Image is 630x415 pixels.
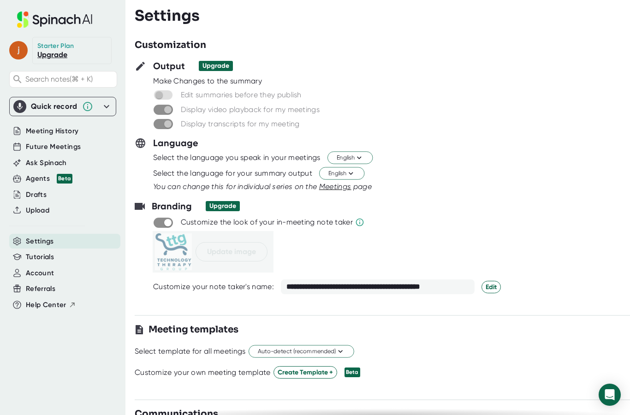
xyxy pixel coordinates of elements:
button: Meetings [319,181,351,192]
div: Edit summaries before they publish [181,90,302,100]
i: You can change this for individual series on the page [153,182,372,191]
button: Update image [196,242,267,261]
button: English [319,167,364,180]
div: Starter Plan [37,42,74,50]
h3: Settings [135,7,200,24]
button: Edit [481,281,501,293]
div: Upgrade [202,62,229,70]
button: Create Template + [273,366,337,379]
h3: Output [153,59,185,73]
span: Meetings [319,182,351,191]
img: picture [155,233,192,270]
span: Update image [207,246,256,257]
div: Quick record [13,97,112,116]
div: Quick record [31,102,77,111]
button: Account [26,268,54,279]
div: Make Changes to the summary [153,77,630,86]
span: Create Template + [278,368,333,377]
button: Help Center [26,300,76,310]
div: Open Intercom Messenger [599,384,621,406]
button: Settings [26,236,54,247]
div: Display video playback for my meetings [181,105,320,114]
h3: Language [153,136,198,150]
button: English [327,152,373,164]
button: Agents Beta [26,173,72,184]
a: Upgrade [37,50,67,59]
button: Tutorials [26,252,54,262]
button: Upload [26,205,49,216]
h3: Meeting templates [149,323,238,337]
button: Future Meetings [26,142,81,152]
button: Auto-detect (recommended) [249,345,354,358]
span: Help Center [26,300,66,310]
button: Referrals [26,284,55,294]
div: Select template for all meetings [135,347,246,356]
span: Search notes (⌘ + K) [25,75,93,83]
div: Beta [57,174,72,184]
h3: Branding [152,199,192,213]
div: Customize your own meeting template [135,368,271,377]
div: Select the language you speak in your meetings [153,153,321,162]
span: English [328,169,355,178]
h3: Customization [135,38,206,52]
div: Upgrade [209,202,236,210]
button: Ask Spinach [26,158,67,168]
button: Drafts [26,190,47,200]
div: Agents [26,173,72,184]
button: Meeting History [26,126,78,136]
div: Beta [345,368,360,377]
span: English [337,154,363,162]
div: Select the language for your summary output [153,169,312,178]
span: j [9,41,28,59]
div: Display transcripts for my meeting [181,119,300,129]
span: Auto-detect (recommended) [258,347,345,356]
div: Customize the look of your in-meeting note taker [181,218,353,227]
span: Edit [486,282,497,292]
div: Customize your note taker's name: [153,282,274,291]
